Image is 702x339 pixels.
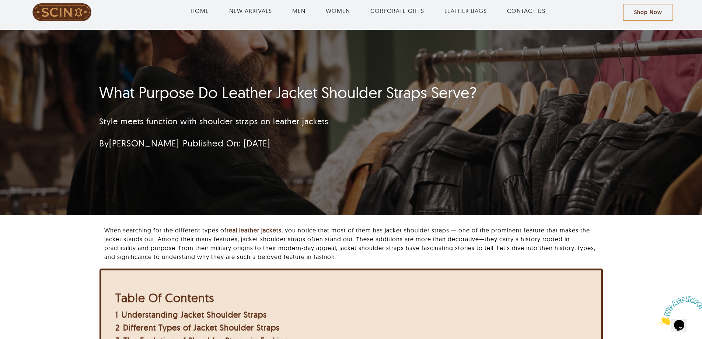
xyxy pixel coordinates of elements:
a: NEW ARRIVALS [229,6,272,15]
img: Chat attention grabber [3,3,49,32]
p: When searching for the different types of , you notice that most of them has jacket shoulder stra... [104,226,603,261]
span: Shop Now [634,9,662,15]
a: HOME [191,6,209,15]
a: MEN [292,6,305,15]
a: LEATHER BAGS [444,6,487,15]
span: Different Types of Jacket Shoulder Straps [123,322,280,333]
h1: What Purpose Do Leather Jacket Shoulder Straps Serve? [99,83,515,102]
a: WOMEN [326,6,350,15]
span: 1 [115,309,118,320]
a: 1 Understanding Jacket Shoulder Straps [115,309,267,320]
span: By [99,138,179,149]
span: 2 [115,322,120,333]
span: Understanding Jacket Shoulder Straps [122,309,267,320]
a: CONTACT US [507,6,545,15]
a: [PERSON_NAME] [109,138,179,149]
p: Style meets function with shoulder straps on leather jackets. [99,115,515,128]
a: Shop Now [623,4,673,21]
span: Published On: [DATE] [183,138,270,149]
b: Table Of Contents [115,290,214,305]
iframe: chat widget [656,293,702,328]
a: CORPORATE GIFTS [370,6,424,15]
a: real leather jackets [227,226,282,234]
a: 2 Different Types of Jacket Shoulder Straps [115,322,280,333]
